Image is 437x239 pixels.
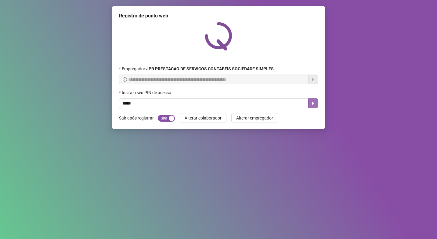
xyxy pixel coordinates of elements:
span: Alterar colaborador [185,115,222,121]
span: Empregador : [122,65,274,72]
img: QRPoint [205,22,232,50]
span: caret-right [311,101,316,106]
label: Insira o seu PIN de acesso [119,89,175,96]
span: Alterar empregador [236,115,273,121]
strong: JPB PRESTACAO DE SERVICOS CONTABEIS SOCIEDADE SIMPLES [146,66,274,71]
button: Alterar empregador [231,113,278,123]
span: info-circle [123,77,127,82]
label: Sair após registrar [119,113,158,123]
button: Alterar colaborador [180,113,226,123]
div: Registro de ponto web [119,12,318,20]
